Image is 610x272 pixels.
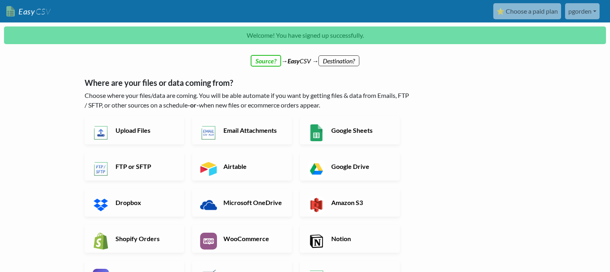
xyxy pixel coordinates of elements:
img: Microsoft OneDrive App & API [200,197,217,213]
h6: WooCommerce [221,235,284,242]
img: Email New CSV or XLSX File App & API [200,124,217,141]
h6: Google Drive [329,162,392,170]
b: -or- [188,101,199,109]
img: Dropbox App & API [93,197,109,213]
h6: FTP or SFTP [113,162,176,170]
h6: Amazon S3 [329,199,392,206]
img: Notion App & API [308,233,325,250]
a: ⭐ Choose a paid plan [493,3,561,19]
a: Email Attachments [192,116,292,144]
a: Microsoft OneDrive [192,189,292,217]
img: Google Sheets App & API [308,124,325,141]
a: FTP or SFTP [85,152,184,181]
img: FTP or SFTP App & API [93,160,109,177]
img: Amazon S3 App & API [308,197,325,213]
img: Upload Files App & API [93,124,109,141]
p: Welcome! You have signed up successfully. [4,26,606,44]
a: Airtable [192,152,292,181]
img: WooCommerce App & API [200,233,217,250]
div: → CSV → [77,48,534,66]
a: Dropbox [85,189,184,217]
a: Upload Files [85,116,184,144]
h6: Notion [329,235,392,242]
a: pgorden [565,3,600,19]
img: Google Drive App & API [308,160,325,177]
span: CSV [35,6,51,16]
h6: Microsoft OneDrive [221,199,284,206]
h6: Airtable [221,162,284,170]
a: Google Drive [300,152,400,181]
a: Amazon S3 [300,189,400,217]
h5: Where are your files or data coming from? [85,78,411,87]
img: Airtable App & API [200,160,217,177]
h6: Email Attachments [221,126,284,134]
p: Choose where your files/data are coming. You will be able automate if you want by getting files &... [85,91,411,110]
h6: Google Sheets [329,126,392,134]
h6: Shopify Orders [113,235,176,242]
a: Notion [300,225,400,253]
a: Google Sheets [300,116,400,144]
h6: Upload Files [113,126,176,134]
a: EasyCSV [6,3,51,20]
img: Shopify App & API [93,233,109,250]
a: WooCommerce [192,225,292,253]
a: Shopify Orders [85,225,184,253]
h6: Dropbox [113,199,176,206]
